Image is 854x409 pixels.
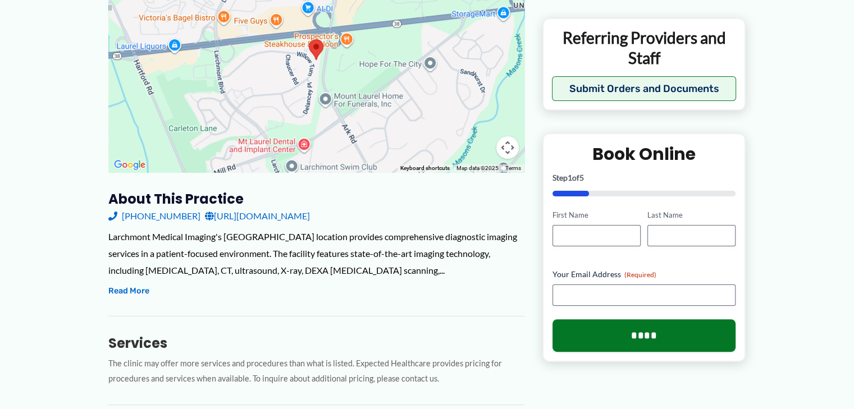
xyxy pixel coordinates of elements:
[624,270,656,279] span: (Required)
[108,228,524,278] div: Larchmont Medical Imaging's [GEOGRAPHIC_DATA] location provides comprehensive diagnostic imaging ...
[108,356,524,387] p: The clinic may offer more services and procedures than what is listed. Expected Healthcare provid...
[552,174,736,182] p: Step of
[552,210,641,221] label: First Name
[579,173,584,183] span: 5
[456,165,499,171] span: Map data ©2025
[552,77,737,102] button: Submit Orders and Documents
[552,269,736,280] label: Your Email Address
[205,208,310,224] a: [URL][DOMAIN_NAME]
[568,173,572,183] span: 1
[108,334,524,352] h3: Services
[496,136,519,159] button: Map camera controls
[108,284,149,298] button: Read More
[400,164,450,172] button: Keyboard shortcuts
[108,190,524,208] h3: About this practice
[111,158,148,172] img: Google
[111,158,148,172] a: Open this area in Google Maps (opens a new window)
[647,210,736,221] label: Last Name
[505,165,521,171] a: Terms (opens in new tab)
[552,27,737,68] p: Referring Providers and Staff
[108,208,200,224] a: [PHONE_NUMBER]
[552,144,736,166] h2: Book Online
